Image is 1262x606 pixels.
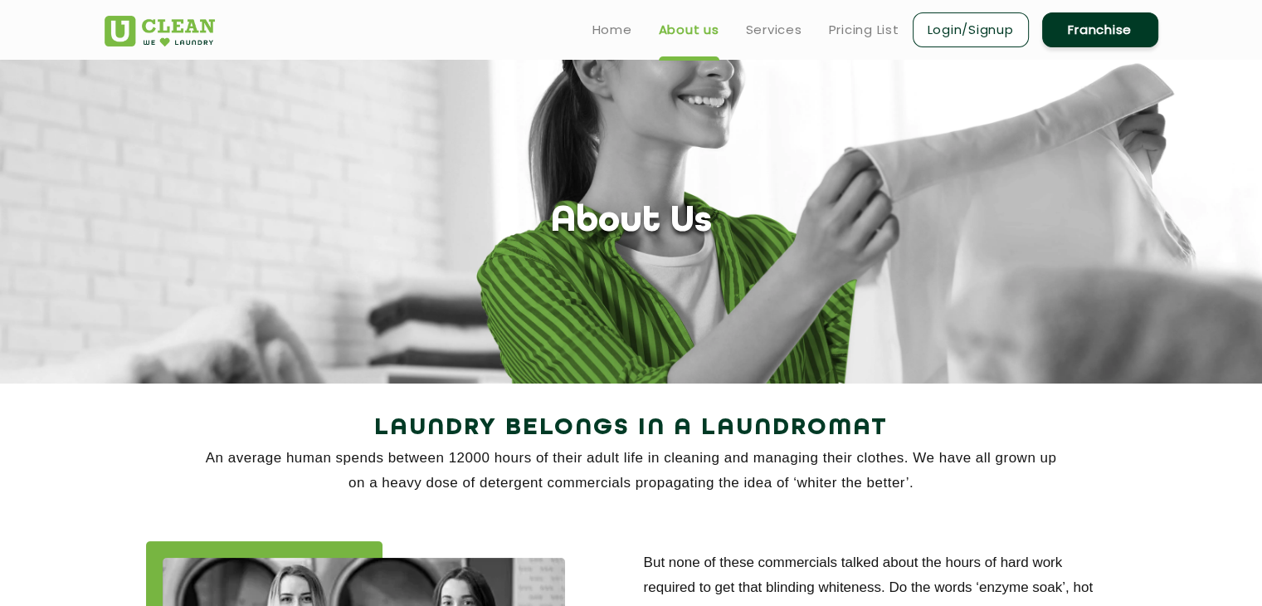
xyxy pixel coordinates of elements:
img: UClean Laundry and Dry Cleaning [105,16,215,46]
p: An average human spends between 12000 hours of their adult life in cleaning and managing their cl... [105,446,1158,496]
a: Home [592,20,632,40]
h2: Laundry Belongs in a Laundromat [105,408,1158,448]
a: Services [746,20,802,40]
h1: About Us [551,201,712,243]
a: Pricing List [829,20,899,40]
a: About us [659,20,719,40]
a: Franchise [1042,12,1158,47]
a: Login/Signup [913,12,1029,47]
